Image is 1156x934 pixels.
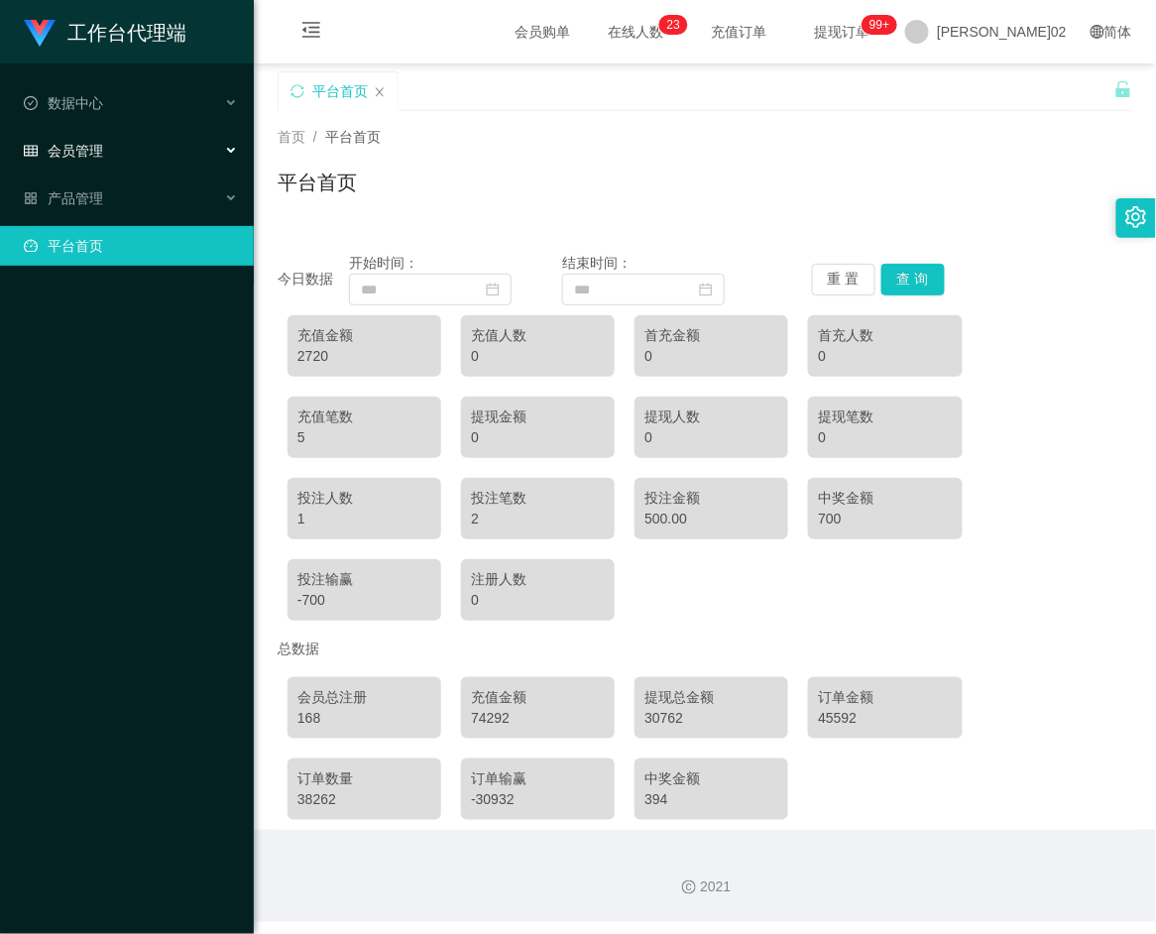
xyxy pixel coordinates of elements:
[297,488,431,509] div: 投注人数
[297,708,431,729] div: 168
[814,24,869,40] font: 提现订单
[325,129,381,145] span: 平台首页
[1091,25,1104,39] i: 图标： global
[471,590,605,611] div: 0
[644,768,778,789] div: 中奖金额
[374,86,386,98] i: 图标： 关闭
[297,687,431,708] div: 会员总注册
[278,168,357,197] h1: 平台首页
[297,789,431,810] div: 38262
[818,427,952,448] div: 0
[471,407,605,427] div: 提现金额
[881,264,945,295] button: 查 询
[24,226,238,266] a: 图标： 仪表板平台首页
[659,15,688,35] sup: 23
[67,1,186,64] h1: 工作台代理端
[711,24,766,40] font: 充值订单
[486,283,500,296] i: 图标： 日历
[471,789,605,810] div: -30932
[471,687,605,708] div: 充值金额
[471,569,605,590] div: 注册人数
[644,346,778,367] div: 0
[608,24,663,40] font: 在线人数
[297,407,431,427] div: 充值笔数
[471,708,605,729] div: 74292
[644,509,778,529] div: 500.00
[644,325,778,346] div: 首充金额
[818,407,952,427] div: 提现笔数
[818,488,952,509] div: 中奖金额
[471,488,605,509] div: 投注笔数
[278,129,305,145] span: 首页
[48,190,103,206] font: 产品管理
[297,427,431,448] div: 5
[644,427,778,448] div: 0
[290,84,304,98] i: 图标： 同步
[1114,80,1132,98] i: 图标： 解锁
[562,255,632,271] span: 结束时间：
[673,15,680,35] p: 3
[667,15,674,35] p: 2
[818,509,952,529] div: 700
[644,407,778,427] div: 提现人数
[471,427,605,448] div: 0
[818,687,952,708] div: 订单金额
[48,95,103,111] font: 数据中心
[349,255,418,271] span: 开始时间：
[24,96,38,110] i: 图标： check-circle-o
[278,1,345,64] i: 图标： menu-fold
[24,191,38,205] i: 图标： AppStore-O
[818,325,952,346] div: 首充人数
[471,325,605,346] div: 充值人数
[297,768,431,789] div: 订单数量
[818,708,952,729] div: 45592
[24,24,186,40] a: 工作台代理端
[699,283,713,296] i: 图标： 日历
[297,509,431,529] div: 1
[1104,24,1132,40] font: 简体
[297,325,431,346] div: 充值金额
[48,143,103,159] font: 会员管理
[312,72,368,110] div: 平台首页
[644,488,778,509] div: 投注金额
[818,346,952,367] div: 0
[1125,206,1147,228] i: 图标： 设置
[812,264,875,295] button: 重 置
[644,687,778,708] div: 提现总金额
[297,346,431,367] div: 2720
[278,269,349,290] div: 今日数据
[471,768,605,789] div: 订单输赢
[644,708,778,729] div: 30762
[862,15,897,35] sup: 947
[297,569,431,590] div: 投注输赢
[24,144,38,158] i: 图标： table
[471,509,605,529] div: 2
[471,346,605,367] div: 0
[24,20,56,48] img: logo.9652507e.png
[313,129,317,145] span: /
[700,879,731,895] font: 2021
[644,789,778,810] div: 394
[297,590,431,611] div: -700
[278,631,1132,667] div: 总数据
[682,880,696,894] i: 图标： 版权所有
